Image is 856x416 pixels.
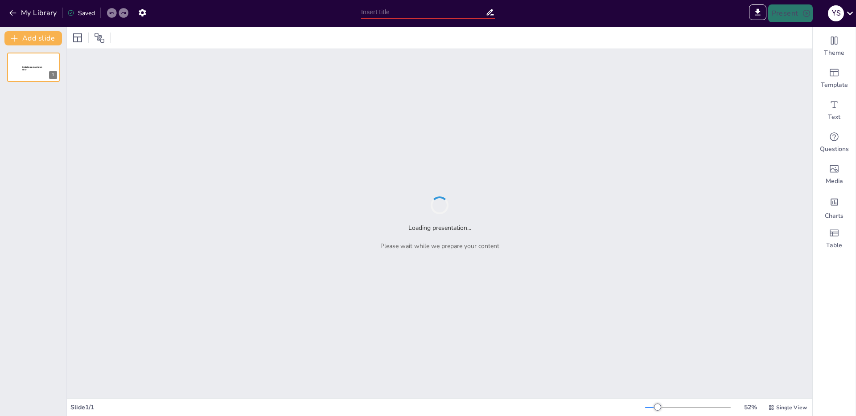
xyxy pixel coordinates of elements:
button: Present [768,4,813,22]
h2: Loading presentation... [408,223,471,232]
div: Slide 1 / 1 [70,403,645,412]
span: Table [826,241,842,250]
span: Single View [776,404,807,412]
span: Template [821,81,848,90]
button: Add slide [4,31,62,45]
span: Theme [824,49,844,57]
div: 1 [7,53,60,82]
div: 1 [49,71,57,79]
div: Get real-time input from your audience [813,126,856,159]
button: My Library [7,6,61,20]
div: Saved [67,8,95,18]
span: Media [826,177,843,186]
span: Text [828,113,840,122]
div: Add text boxes [813,94,856,126]
p: Please wait while we prepare your content [380,241,499,251]
input: Insert title [361,6,486,19]
div: Add images, graphics, shapes or video [813,159,856,191]
span: Charts [825,212,844,220]
span: Questions [820,145,849,154]
span: Sendsteps presentation editor [22,66,42,71]
div: Add a table [813,223,856,255]
div: Layout [70,31,85,45]
span: Position [94,33,105,43]
div: Add charts and graphs [813,191,856,223]
div: Change the overall theme [813,30,856,62]
div: Y S [828,5,844,21]
button: Y S [828,4,844,22]
div: Add ready made slides [813,62,856,94]
div: 52 % [740,403,761,412]
span: Export to PowerPoint [749,4,766,22]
